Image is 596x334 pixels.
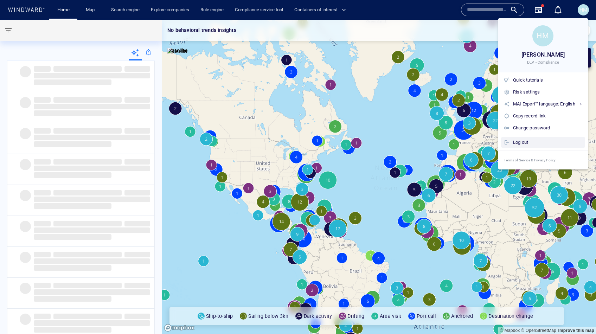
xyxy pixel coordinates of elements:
span: DEV - Compliance [527,60,559,65]
div: Quick tutorials [513,76,582,84]
span: HM [537,31,549,40]
div: MAI Expert™ language: English [513,100,582,108]
div: Risk settings [513,88,582,96]
div: Log out [513,139,582,146]
a: Terms of Service & Privacy Policy [498,151,588,169]
iframe: Chat [566,302,591,329]
div: Copy record link [513,112,582,120]
div: Change password [513,124,582,132]
span: [PERSON_NAME] [521,50,565,60]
